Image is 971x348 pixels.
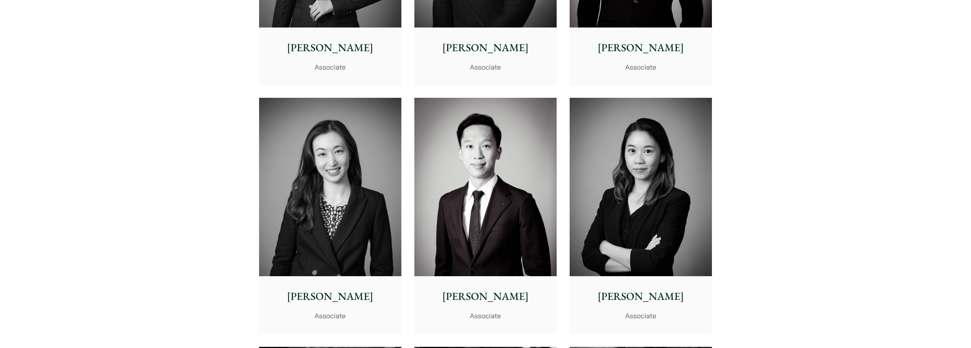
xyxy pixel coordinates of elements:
[259,98,401,334] a: [PERSON_NAME] Associate
[576,62,706,72] p: Associate
[576,40,706,56] p: [PERSON_NAME]
[576,311,706,321] p: Associate
[265,40,395,56] p: [PERSON_NAME]
[420,311,551,321] p: Associate
[420,288,551,304] p: [PERSON_NAME]
[265,288,395,304] p: [PERSON_NAME]
[420,40,551,56] p: [PERSON_NAME]
[576,288,706,304] p: [PERSON_NAME]
[414,98,557,334] a: [PERSON_NAME] Associate
[265,311,395,321] p: Associate
[570,98,712,334] a: [PERSON_NAME] Associate
[265,62,395,72] p: Associate
[420,62,551,72] p: Associate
